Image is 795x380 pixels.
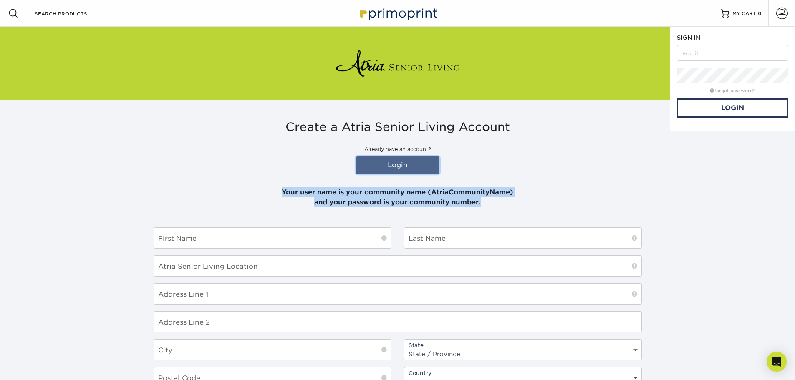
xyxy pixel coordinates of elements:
img: Atria Senior Living [335,47,460,80]
span: 0 [758,10,762,16]
a: Login [677,98,788,118]
div: Open Intercom Messenger [767,352,787,372]
h3: Create a Atria Senior Living Account [154,120,642,134]
a: Login [356,156,439,174]
p: Your user name is your community name (AtriaCommunityName) and your password is your community nu... [154,177,642,207]
img: Primoprint [356,4,439,22]
input: Email [677,45,788,61]
input: SEARCH PRODUCTS..... [34,8,115,18]
p: Already have an account? [154,146,642,153]
a: forgot password? [710,88,755,93]
span: MY CART [732,10,756,17]
span: SIGN IN [677,34,700,41]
